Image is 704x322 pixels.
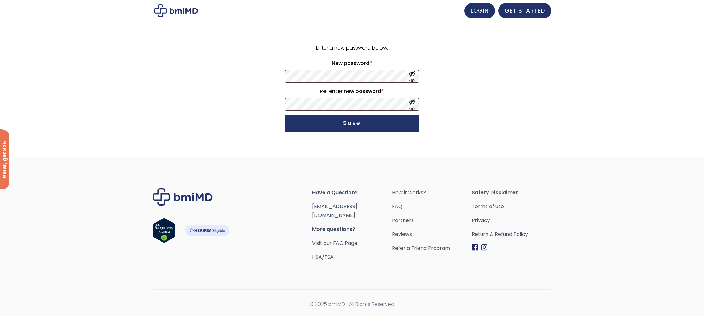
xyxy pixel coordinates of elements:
[472,216,551,225] a: Privacy
[472,230,551,239] a: Return & Refund Policy
[312,225,392,234] span: More questions?
[153,300,551,309] span: © 2025 bmiMD | All Rights Reserved
[481,244,487,251] img: Instagram
[284,44,420,53] p: Enter a new password below.
[464,3,495,18] a: LOGIN
[285,58,419,68] label: New password
[409,99,416,110] button: Show password
[392,244,472,253] a: Refer a Friend Program
[392,202,472,211] a: FAQ
[505,7,545,15] span: GET STARTED
[472,202,551,211] a: Terms of use
[153,218,176,243] img: Verify Approval for www.bmimd.com
[312,203,357,219] a: [EMAIL_ADDRESS][DOMAIN_NAME]
[498,3,551,18] a: GET STARTED
[472,244,478,251] img: Facebook
[312,253,334,261] a: HSA/FSA
[471,7,489,15] span: LOGIN
[392,216,472,225] a: Partners
[312,239,357,247] a: Visit our FAQ Page
[153,218,176,246] a: Verify LegitScript Approval for www.bmimd.com
[472,188,551,197] span: Safety Disclaimer
[392,188,472,197] a: How it works?
[392,230,472,239] a: Reviews
[285,86,419,96] label: Re-enter new password
[153,188,213,206] img: Brand Logo
[409,71,416,82] button: Show password
[154,4,198,17] img: My account
[312,188,392,197] span: Have a Question?
[285,115,419,132] button: Save
[185,225,229,236] img: HSA-FSA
